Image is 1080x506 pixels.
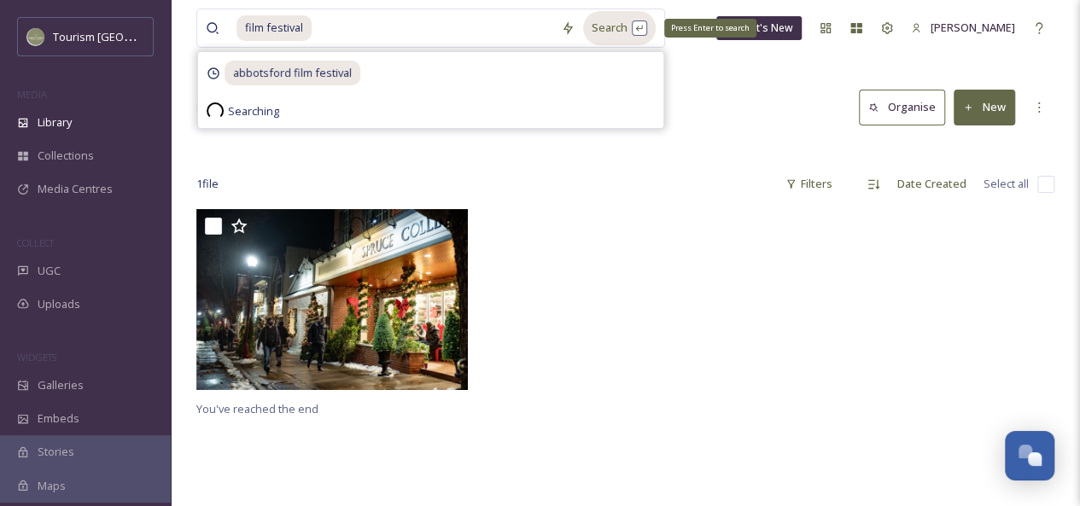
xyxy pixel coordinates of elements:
[902,11,1024,44] a: [PERSON_NAME]
[716,16,802,40] a: What's New
[777,167,841,201] div: Filters
[38,410,79,427] span: Embeds
[984,176,1029,192] span: Select all
[38,444,74,460] span: Stories
[1005,431,1054,480] button: Open Chat
[228,103,279,119] span: Searching
[38,296,80,312] span: Uploads
[931,20,1015,35] span: [PERSON_NAME]
[859,90,954,125] a: Organise
[38,478,66,494] span: Maps
[38,114,72,131] span: Library
[236,15,312,40] span: film festival
[889,167,975,201] div: Date Created
[38,181,113,197] span: Media Centres
[225,61,360,85] span: abbotsford film festival
[859,90,945,125] button: Organise
[17,88,47,101] span: MEDIA
[27,28,44,45] img: Abbotsford_Snapsea.png
[664,19,756,38] div: Press Enter to search
[53,28,206,44] span: Tourism [GEOGRAPHIC_DATA]
[38,377,84,393] span: Galleries
[583,11,656,44] div: Search
[196,176,219,192] span: 1 file
[38,148,94,164] span: Collections
[196,209,468,390] img: Downtown Christmas Film Set (38).jpg
[196,401,318,416] span: You've reached the end
[38,263,61,279] span: UGC
[17,351,56,364] span: WIDGETS
[954,90,1015,125] button: New
[17,236,54,249] span: COLLECT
